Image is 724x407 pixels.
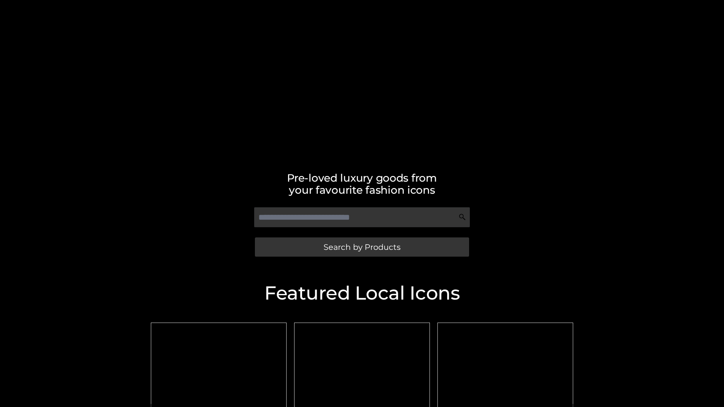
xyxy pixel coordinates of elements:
[147,284,577,303] h2: Featured Local Icons​
[459,213,466,221] img: Search Icon
[255,237,469,257] a: Search by Products
[147,172,577,196] h2: Pre-loved luxury goods from your favourite fashion icons
[324,243,400,251] span: Search by Products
